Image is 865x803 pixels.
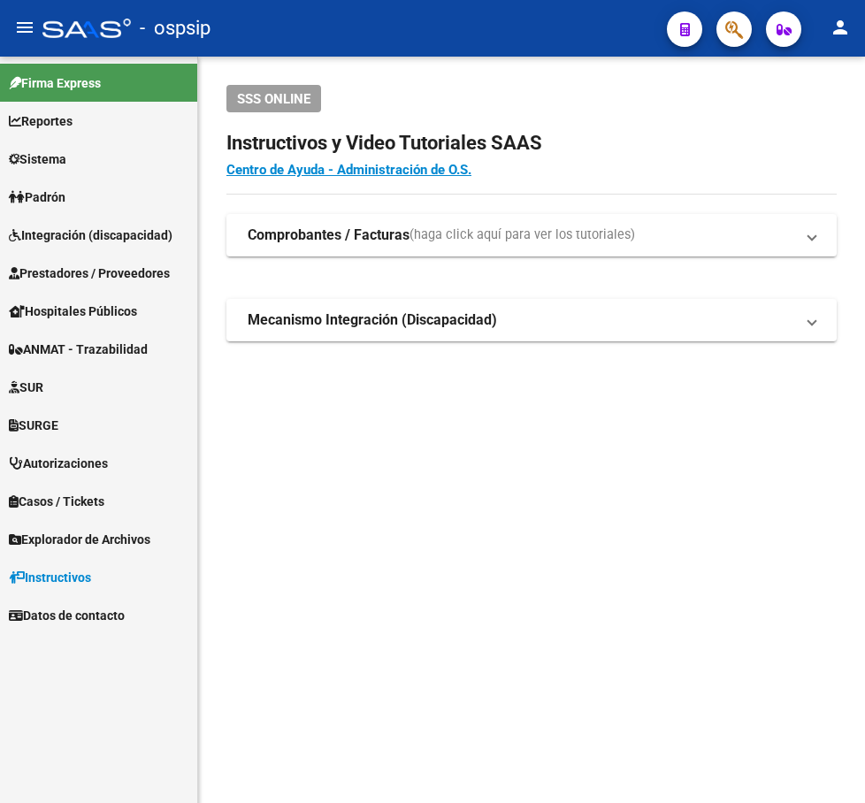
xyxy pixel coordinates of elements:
mat-icon: menu [14,17,35,38]
span: Explorador de Archivos [9,530,150,549]
span: Sistema [9,149,66,169]
h2: Instructivos y Video Tutoriales SAAS [226,126,837,160]
mat-expansion-panel-header: Comprobantes / Facturas(haga click aquí para ver los tutoriales) [226,214,837,256]
span: SURGE [9,416,58,435]
mat-icon: person [830,17,851,38]
span: Hospitales Públicos [9,302,137,321]
span: (haga click aquí para ver los tutoriales) [410,226,635,245]
span: - ospsip [140,9,211,48]
span: Prestadores / Proveedores [9,264,170,283]
span: Instructivos [9,568,91,587]
strong: Comprobantes / Facturas [248,226,410,245]
span: SSS ONLINE [237,91,310,107]
span: Reportes [9,111,73,131]
span: Autorizaciones [9,454,108,473]
span: Integración (discapacidad) [9,226,172,245]
iframe: Intercom live chat [805,743,847,785]
span: SUR [9,378,43,397]
strong: Mecanismo Integración (Discapacidad) [248,310,497,330]
span: Padrón [9,187,65,207]
span: Datos de contacto [9,606,125,625]
a: Centro de Ayuda - Administración de O.S. [226,162,471,178]
mat-expansion-panel-header: Mecanismo Integración (Discapacidad) [226,299,837,341]
span: ANMAT - Trazabilidad [9,340,148,359]
span: Firma Express [9,73,101,93]
span: Casos / Tickets [9,492,104,511]
button: SSS ONLINE [226,85,321,112]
